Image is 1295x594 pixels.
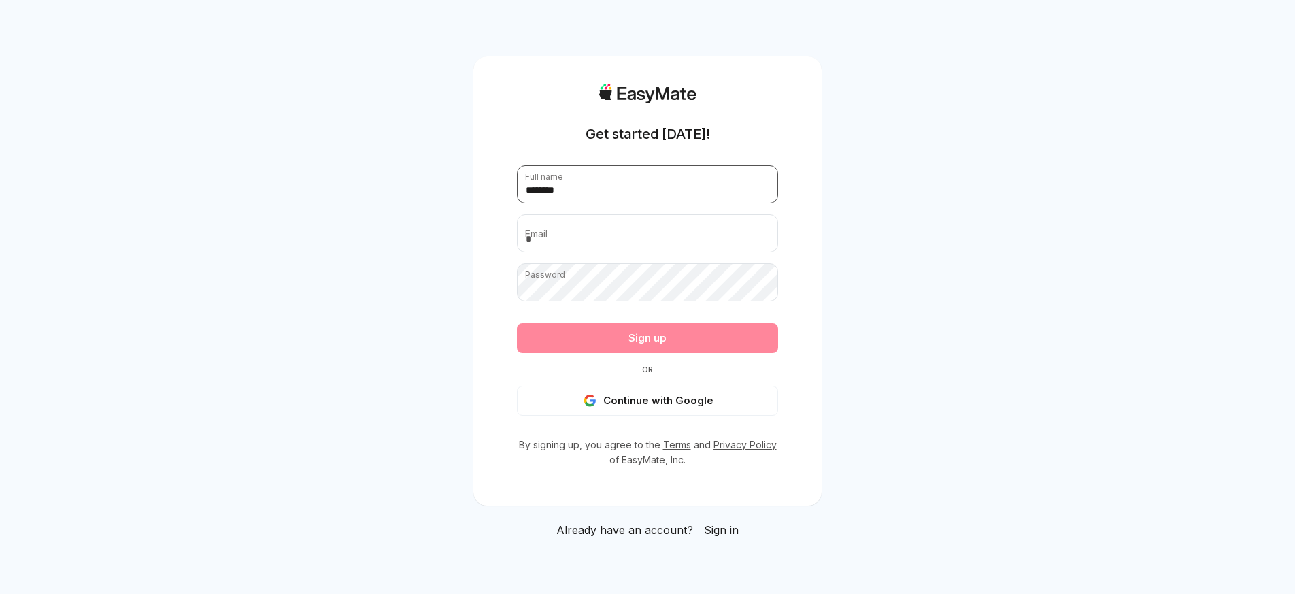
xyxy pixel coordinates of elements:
h1: Get started [DATE]! [586,125,710,144]
p: By signing up, you agree to the and of EasyMate, Inc. [517,438,778,467]
span: Sign in [704,523,739,537]
span: Or [615,364,680,375]
a: Terms [663,439,691,450]
span: Already have an account? [556,522,693,538]
button: Continue with Google [517,386,778,416]
a: Sign in [704,522,739,538]
a: Privacy Policy [713,439,777,450]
